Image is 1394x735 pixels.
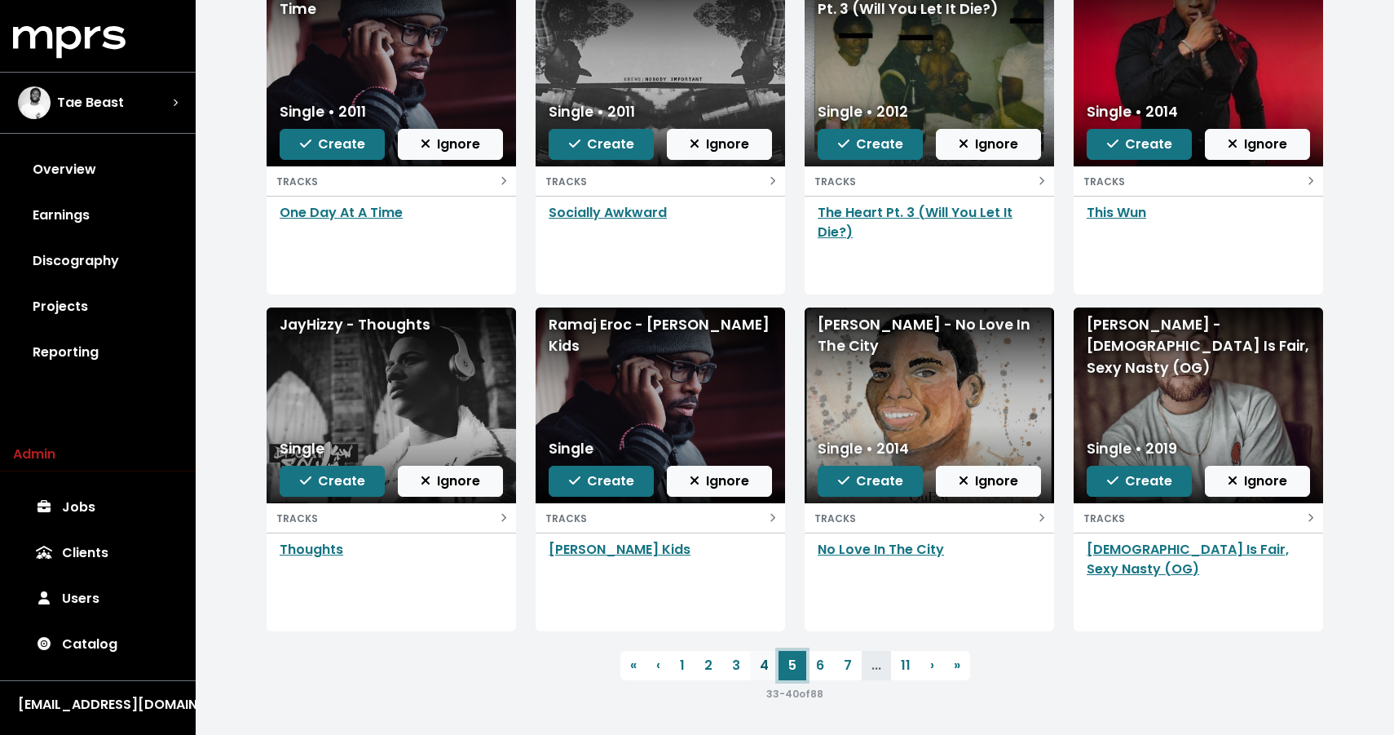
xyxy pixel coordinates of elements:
div: Single • 2012 [818,101,908,122]
span: Ignore [1228,472,1287,490]
div: Single • 2011 [549,101,635,122]
button: Create [549,466,654,497]
button: TRACKS [805,503,1054,533]
button: Create [818,129,923,160]
a: Jobs [13,485,183,530]
button: TRACKS [1074,166,1323,196]
button: Ignore [936,466,1041,497]
div: [PERSON_NAME] - No Love In The City [818,314,1041,357]
small: TRACKS [545,511,587,525]
small: TRACKS [814,175,856,188]
div: Single • 2011 [280,101,366,122]
a: Overview [13,147,183,193]
small: TRACKS [276,175,318,188]
a: 1 [670,651,695,680]
button: Ignore [667,466,772,497]
button: Ignore [1205,466,1310,497]
a: The Heart Pt. 3 (Will You Let It Die?) [818,203,1012,241]
a: 3 [722,651,750,680]
a: 11 [891,651,920,680]
a: Discography [13,238,183,284]
span: Create [300,135,365,153]
span: Ignore [421,472,480,490]
a: 4 [750,651,779,680]
a: 2 [695,651,722,680]
a: Reporting [13,330,183,375]
button: Ignore [936,129,1041,160]
small: TRACKS [545,175,587,188]
span: ‹ [656,656,660,675]
a: [PERSON_NAME] Kids [549,540,690,559]
button: Create [818,466,923,497]
small: TRACKS [276,511,318,525]
div: Single [549,438,593,459]
a: Clients [13,530,183,576]
button: [EMAIL_ADDRESS][DOMAIN_NAME] [13,694,183,715]
a: Projects [13,284,183,330]
a: No Love In The City [818,540,944,559]
span: › [930,656,934,675]
a: Thoughts [280,540,343,559]
button: TRACKS [267,503,516,533]
span: Create [1107,135,1172,153]
a: Catalog [13,622,183,667]
a: 5 [779,651,806,680]
span: « [630,656,637,675]
button: Create [280,129,385,160]
span: Ignore [959,472,1018,490]
button: TRACKS [805,166,1054,196]
button: Create [1087,466,1192,497]
button: Ignore [398,466,503,497]
button: TRACKS [267,166,516,196]
span: » [954,656,960,675]
small: TRACKS [814,511,856,525]
img: The selected account / producer [18,86,51,119]
span: Tae Beast [57,93,124,113]
button: Create [280,466,385,497]
a: [DEMOGRAPHIC_DATA] Is Fair, Sexy Nasty (OG) [1087,540,1289,578]
a: Socially Awkward [549,203,667,222]
a: mprs logo [13,32,126,51]
button: Ignore [398,129,503,160]
span: Ignore [959,135,1018,153]
div: Single • 2014 [1087,101,1178,122]
span: Create [569,135,634,153]
div: Single • 2014 [818,438,909,459]
div: [PERSON_NAME] - [DEMOGRAPHIC_DATA] Is Fair, Sexy Nasty (OG) [1087,314,1310,379]
button: Ignore [667,129,772,160]
div: [EMAIL_ADDRESS][DOMAIN_NAME] [18,695,178,715]
button: TRACKS [536,503,785,533]
span: Create [838,135,903,153]
small: 33 - 40 of 88 [766,687,823,701]
span: Create [1107,472,1172,490]
div: JayHizzy - Thoughts [280,314,503,335]
a: One Day At A Time [280,203,403,222]
span: Ignore [690,135,749,153]
small: TRACKS [1083,175,1125,188]
div: Ramaj Eroc - [PERSON_NAME] Kids [549,314,772,357]
span: Ignore [1228,135,1287,153]
div: Single • 2019 [1087,438,1177,459]
a: This Wun [1087,203,1146,222]
a: Earnings [13,193,183,238]
span: Ignore [421,135,480,153]
a: 6 [806,651,834,680]
a: Users [13,576,183,622]
button: TRACKS [1074,503,1323,533]
button: TRACKS [536,166,785,196]
button: Ignore [1205,129,1310,160]
span: Create [569,472,634,490]
button: Create [1087,129,1192,160]
button: Create [549,129,654,160]
span: Create [838,472,903,490]
span: Ignore [690,472,749,490]
small: TRACKS [1083,511,1125,525]
div: Single [280,438,324,459]
a: 7 [834,651,862,680]
span: Create [300,472,365,490]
